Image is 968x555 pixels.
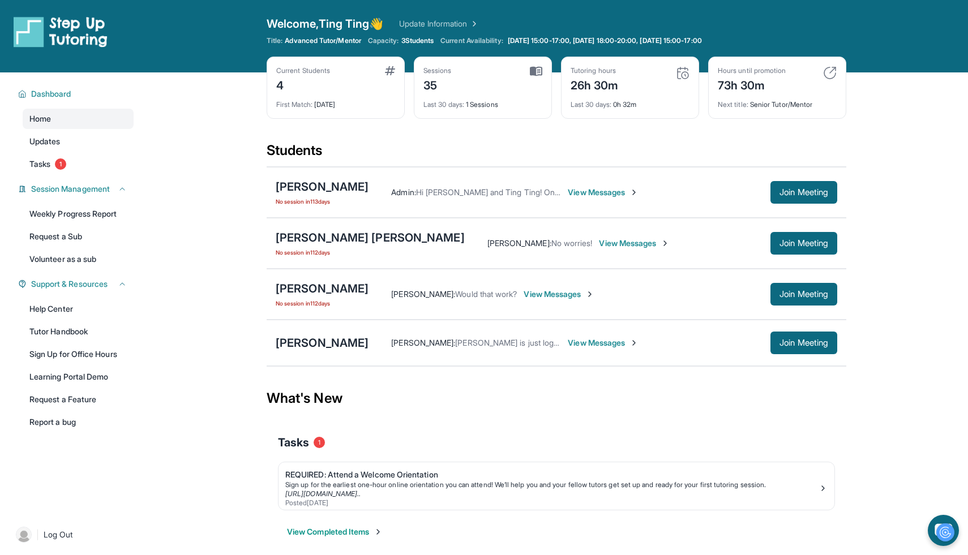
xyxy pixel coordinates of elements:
a: Home [23,109,134,129]
div: 1 Sessions [423,93,542,109]
a: Tutor Handbook [23,321,134,342]
img: logo [14,16,108,48]
img: card [530,66,542,76]
div: 73h 30m [718,75,786,93]
span: Home [29,113,51,124]
img: user-img [16,527,32,543]
span: No session in 112 days [276,299,369,308]
span: Last 30 days : [423,100,464,109]
img: card [823,66,837,80]
span: Admin : [391,187,416,197]
img: Chevron-Right [585,290,594,299]
span: Support & Resources [31,278,108,290]
button: Join Meeting [770,332,837,354]
div: Posted [DATE] [285,498,819,507]
div: Sessions [423,66,452,75]
span: Updates [29,136,61,147]
button: Join Meeting [770,181,837,204]
a: [URL][DOMAIN_NAME].. [285,489,361,498]
span: No session in 113 days [276,197,369,206]
span: No session in 112 days [276,248,465,257]
a: Request a Sub [23,226,134,247]
span: Join Meeting [779,240,828,247]
span: View Messages [568,187,639,198]
span: Current Availability: [440,36,503,45]
div: Current Students [276,66,330,75]
span: 1 [55,158,66,170]
button: Dashboard [27,88,127,100]
span: 3 Students [401,36,434,45]
img: Chevron Right [468,18,479,29]
span: Welcome, Ting Ting 👋 [267,16,383,32]
span: Log Out [44,529,73,540]
span: 1 [314,437,325,448]
span: First Match : [276,100,312,109]
div: [PERSON_NAME] [276,179,369,195]
span: Session Management [31,183,110,195]
div: [DATE] [276,93,395,109]
span: Tasks [278,434,309,450]
span: View Messages [524,289,594,300]
a: Tasks1 [23,154,134,174]
span: [PERSON_NAME] is just logging on [455,338,580,347]
div: [PERSON_NAME] [276,281,369,296]
div: Hours until promotion [718,66,786,75]
span: Tasks [29,158,50,170]
img: card [385,66,395,75]
span: Join Meeting [779,189,828,196]
span: [PERSON_NAME] : [391,289,455,299]
div: REQUIRED: Attend a Welcome Orientation [285,469,819,480]
span: Would that work? [455,289,517,299]
img: Chevron-Right [629,188,639,197]
span: Join Meeting [779,339,828,346]
span: Last 30 days : [571,100,611,109]
span: [PERSON_NAME] : [391,338,455,347]
a: |Log Out [11,522,134,547]
img: card [676,66,689,80]
button: Session Management [27,183,127,195]
span: | [36,528,39,541]
button: Join Meeting [770,232,837,255]
a: Request a Feature [23,389,134,410]
span: No worries! [551,238,593,248]
span: View Messages [599,238,670,249]
a: Volunteer as a sub [23,249,134,269]
button: chat-button [928,515,959,546]
span: Next title : [718,100,748,109]
button: Support & Resources [27,278,127,290]
span: Join Meeting [779,291,828,298]
a: Update Information [399,18,478,29]
a: Help Center [23,299,134,319]
div: 0h 32m [571,93,689,109]
div: Sign up for the earliest one-hour online orientation you can attend! We’ll help you and your fell... [285,480,819,489]
div: Senior Tutor/Mentor [718,93,837,109]
div: 4 [276,75,330,93]
a: Learning Portal Demo [23,367,134,387]
a: Weekly Progress Report [23,204,134,224]
div: [PERSON_NAME] [PERSON_NAME] [276,230,465,246]
span: Advanced Tutor/Mentor [285,36,361,45]
a: REQUIRED: Attend a Welcome OrientationSign up for the earliest one-hour online orientation you ca... [279,462,834,510]
a: Updates [23,131,134,152]
span: [DATE] 15:00-17:00, [DATE] 18:00-20:00, [DATE] 15:00-17:00 [508,36,702,45]
div: Tutoring hours [571,66,619,75]
button: Join Meeting [770,283,837,306]
div: 26h 30m [571,75,619,93]
span: Dashboard [31,88,71,100]
span: Capacity: [368,36,399,45]
span: Title: [267,36,282,45]
a: Report a bug [23,412,134,432]
img: Chevron-Right [661,239,670,248]
button: View Completed Items [287,526,383,537]
img: Chevron-Right [629,338,639,347]
div: What's New [267,373,846,423]
div: Students [267,141,846,166]
a: [DATE] 15:00-17:00, [DATE] 18:00-20:00, [DATE] 15:00-17:00 [506,36,704,45]
span: View Messages [568,337,639,349]
div: [PERSON_NAME] [276,335,369,351]
a: Sign Up for Office Hours [23,344,134,364]
span: [PERSON_NAME] : [487,238,551,248]
div: 35 [423,75,452,93]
